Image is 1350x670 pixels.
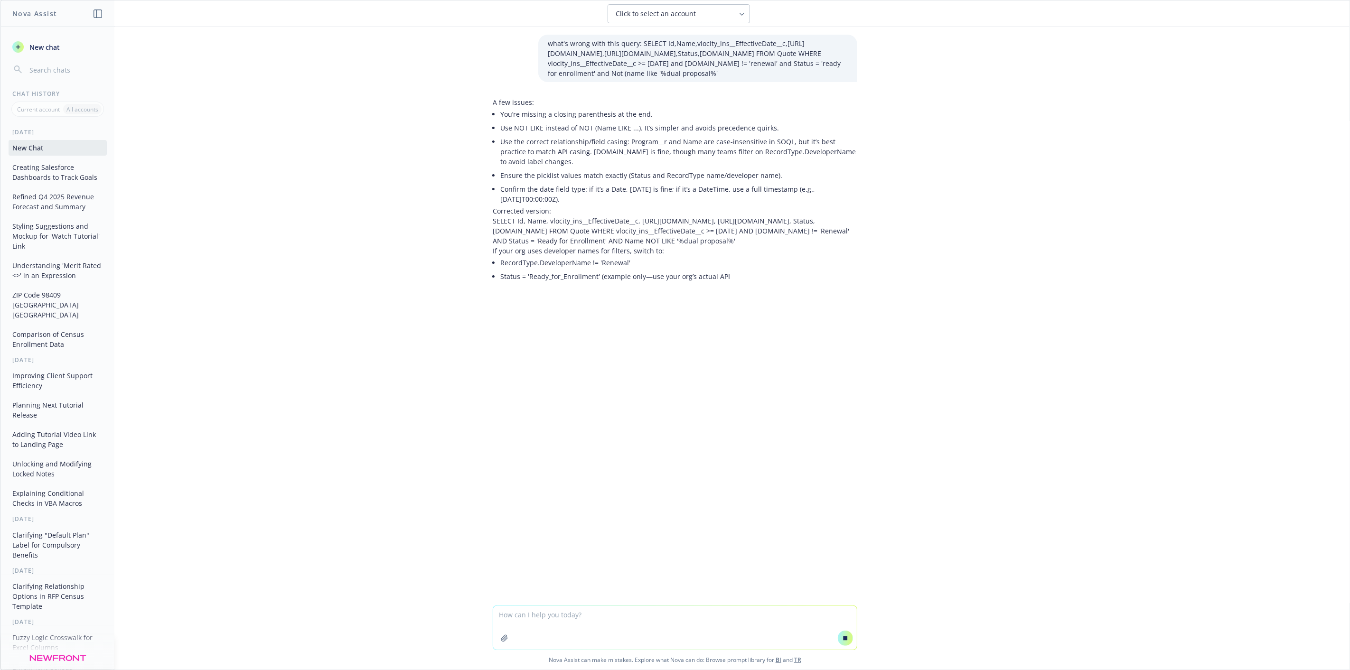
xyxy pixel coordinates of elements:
[9,630,107,655] button: Fuzzy Logic Crosswalk for Excel Columns
[1,618,114,626] div: [DATE]
[776,656,781,664] a: BI
[66,105,98,113] p: All accounts
[28,63,103,76] input: Search chats
[9,427,107,452] button: Adding Tutorial Video Link to Landing Page
[9,159,107,185] button: Creating Salesforce Dashboards to Track Goals
[493,246,857,256] p: If your org uses developer names for filters, switch to:
[9,368,107,393] button: Improving Client Support Efficiency
[1,515,114,523] div: [DATE]
[500,182,857,206] li: Confirm the date field type: if it’s a Date, [DATE] is fine; if it’s a DateTime, use a full times...
[9,456,107,482] button: Unlocking and Modifying Locked Notes
[493,206,857,216] p: Corrected version:
[9,287,107,323] button: ZIP Code 98409 [GEOGRAPHIC_DATA] [GEOGRAPHIC_DATA]
[1,567,114,575] div: [DATE]
[9,189,107,214] button: Refined Q4 2025 Revenue Forecast and Summary
[500,121,857,135] li: Use NOT LIKE instead of NOT (Name LIKE ...). It’s simpler and avoids precedence quirks.
[9,140,107,156] button: New Chat
[500,168,857,182] li: Ensure the picklist values match exactly (Status and RecordType name/developer name).
[1,128,114,136] div: [DATE]
[608,4,750,23] button: Click to select an account
[9,527,107,563] button: Clarifying "Default Plan" Label for Compulsory Benefits
[794,656,801,664] a: TR
[9,38,107,56] button: New chat
[1,90,114,98] div: Chat History
[4,650,1346,670] span: Nova Assist can make mistakes. Explore what Nova can do: Browse prompt library for and
[1,356,114,364] div: [DATE]
[17,105,60,113] p: Current account
[500,107,857,121] li: You’re missing a closing parenthesis at the end.
[493,216,857,246] p: SELECT Id, Name, vlocity_ins__EffectiveDate__c, [URL][DOMAIN_NAME], [URL][DOMAIN_NAME], Status, [...
[9,397,107,423] button: Planning Next Tutorial Release
[500,270,857,283] li: Status = 'Ready_for_Enrollment' (example only—use your org’s actual API
[12,9,57,19] h1: Nova Assist
[9,218,107,254] button: Styling Suggestions and Mockup for 'Watch Tutorial' Link
[500,135,857,168] li: Use the correct relationship/field casing: Program__r and Name are case-insensitive in SOQL, but ...
[9,258,107,283] button: Understanding 'Merit Rated <>' in an Expression
[28,42,60,52] span: New chat
[493,97,857,107] p: A few issues:
[9,578,107,614] button: Clarifying Relationship Options in RFP Census Template
[616,9,696,19] span: Click to select an account
[500,256,857,270] li: RecordType.DeveloperName != 'Renewal'
[9,326,107,352] button: Comparison of Census Enrollment Data
[548,38,848,78] p: what's wrong with this query: SELECT Id,Name,vlocity_ins__EffectiveDate__c,[URL][DOMAIN_NAME],[UR...
[9,485,107,511] button: Explaining Conditional Checks in VBA Macros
